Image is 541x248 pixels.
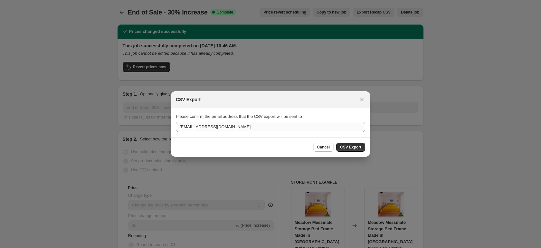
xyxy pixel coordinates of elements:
[313,143,334,152] button: Cancel
[336,143,365,152] button: CSV Export
[340,145,361,150] span: CSV Export
[317,145,330,150] span: Cancel
[176,114,302,119] span: Please confirm the email address that the CSV export will be sent to
[357,95,366,104] button: Close
[176,96,201,103] h2: CSV Export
